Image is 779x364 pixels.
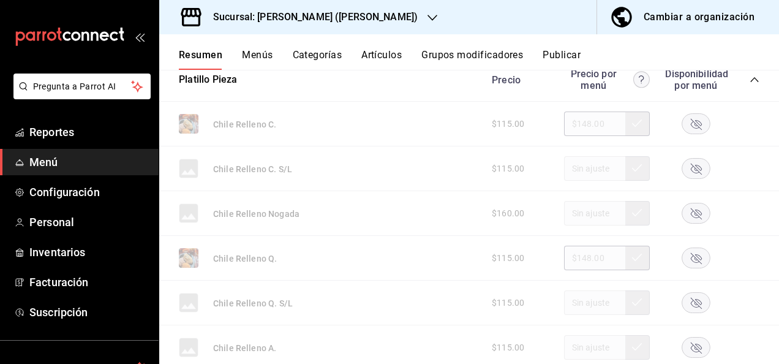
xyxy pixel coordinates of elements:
[293,49,342,70] button: Categorías
[29,214,149,230] span: Personal
[242,49,273,70] button: Menús
[179,73,237,87] button: Platillo Pieza
[33,80,132,93] span: Pregunta a Parrot AI
[361,49,402,70] button: Artículos
[9,89,151,102] a: Pregunta a Parrot AI
[564,68,650,91] div: Precio por menú
[203,10,418,25] h3: Sucursal: [PERSON_NAME] ([PERSON_NAME])
[665,68,726,91] div: Disponibilidad por menú
[480,74,558,86] div: Precio
[135,32,145,42] button: open_drawer_menu
[421,49,523,70] button: Grupos modificadores
[29,154,149,170] span: Menú
[13,74,151,99] button: Pregunta a Parrot AI
[750,75,759,85] button: collapse-category-row
[543,49,581,70] button: Publicar
[179,49,222,70] button: Resumen
[29,304,149,320] span: Suscripción
[644,9,755,26] div: Cambiar a organización
[29,184,149,200] span: Configuración
[29,124,149,140] span: Reportes
[179,49,779,70] div: navigation tabs
[29,274,149,290] span: Facturación
[29,244,149,260] span: Inventarios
